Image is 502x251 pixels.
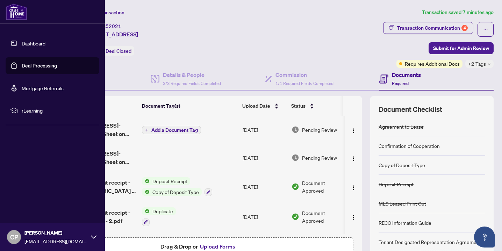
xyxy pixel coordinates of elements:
[292,213,299,221] img: Document Status
[302,126,337,134] span: Pending Review
[24,237,87,245] span: [EMAIL_ADDRESS][DOMAIN_NAME]
[87,46,134,56] div: Status:
[348,124,359,135] button: Logo
[379,219,431,227] div: RECO Information Guide
[87,9,124,16] span: View Transaction
[288,96,348,116] th: Status
[302,179,345,194] span: Document Approved
[429,42,494,54] button: Submit for Admin Review
[24,229,87,237] span: [PERSON_NAME]
[351,156,356,162] img: Logo
[302,209,345,224] span: Document Approved
[351,128,356,134] img: Logo
[291,102,306,110] span: Status
[160,242,237,251] span: Drag & Drop or
[142,188,150,196] img: Status Icon
[106,23,121,29] span: 52021
[240,116,289,144] td: [DATE]
[292,183,299,191] img: Document Status
[351,185,356,191] img: Logo
[379,200,426,207] div: MLS Leased Print Out
[239,96,288,116] th: Upload Date
[392,71,421,79] h4: Documents
[150,177,190,185] span: Deposit Receipt
[10,232,18,242] span: CP
[22,85,64,91] a: Mortgage Referrals
[142,177,150,185] img: Status Icon
[240,172,289,202] td: [DATE]
[379,123,424,130] div: Agreement to Lease
[163,81,221,86] span: 3/3 Required Fields Completed
[22,107,94,114] span: rLearning
[292,126,299,134] img: Document Status
[139,96,239,116] th: Document Tag(s)
[302,154,337,162] span: Pending Review
[22,63,57,69] a: Deal Processing
[461,25,468,31] div: 4
[379,105,442,114] span: Document Checklist
[379,180,414,188] div: Deposit Receipt
[240,144,289,172] td: [DATE]
[433,43,489,54] span: Submit for Admin Review
[151,128,198,132] span: Add a Document Tag
[383,22,473,34] button: Transaction Communication4
[142,207,150,215] img: Status Icon
[142,126,201,134] button: Add a Document Tag
[474,227,495,248] button: Open asap
[163,71,221,79] h4: Details & People
[106,48,131,54] span: Deal Closed
[487,62,491,66] span: down
[379,238,481,246] div: Tenant Designated Representation Agreement
[6,3,27,20] img: logo
[145,128,149,132] span: plus
[198,242,237,251] button: Upload Forms
[379,161,425,169] div: Copy of Deposit Type
[392,81,409,86] span: Required
[240,202,289,232] td: [DATE]
[22,40,45,46] a: Dashboard
[142,207,176,226] button: Status IconDuplicate
[348,152,359,163] button: Logo
[397,22,468,34] div: Transaction Communication
[379,142,440,150] div: Confirmation of Cooperation
[87,30,138,38] span: [STREET_ADDRESS]
[422,8,494,16] article: Transaction saved 7 minutes ago
[275,71,334,79] h4: Commission
[351,215,356,220] img: Logo
[275,81,334,86] span: 1/1 Required Fields Completed
[150,207,176,215] span: Duplicate
[348,181,359,192] button: Logo
[150,188,202,196] span: Copy of Deposit Type
[468,60,486,68] span: +2 Tags
[483,27,488,32] span: ellipsis
[142,177,212,196] button: Status IconDeposit ReceiptStatus IconCopy of Deposit Type
[405,60,460,67] span: Requires Additional Docs
[348,211,359,222] button: Logo
[142,125,201,135] button: Add a Document Tag
[292,154,299,162] img: Document Status
[242,102,270,110] span: Upload Date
